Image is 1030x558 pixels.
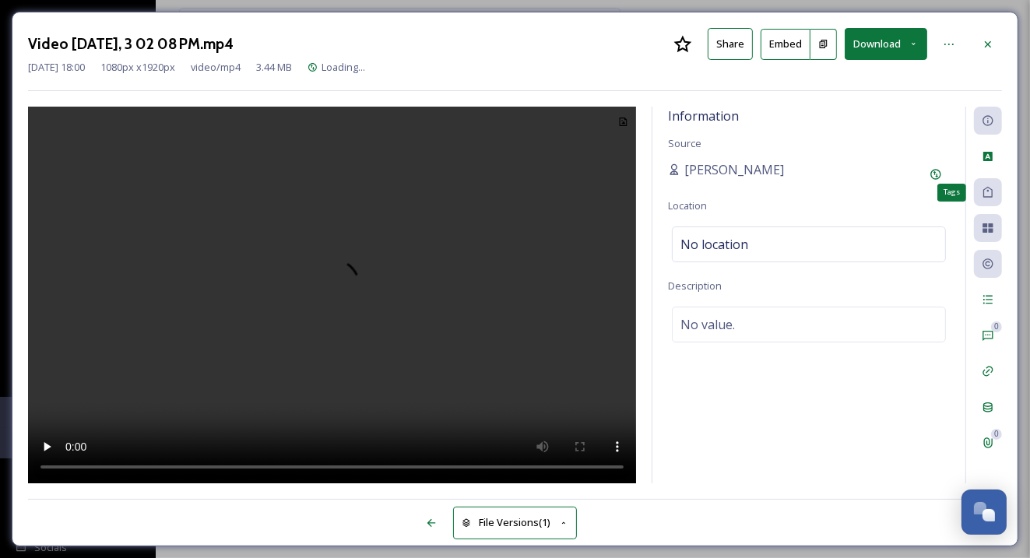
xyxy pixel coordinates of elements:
span: Location [668,198,707,212]
span: No location [680,235,748,254]
span: 3.44 MB [256,60,292,75]
button: Open Chat [961,490,1007,535]
span: Description [668,279,722,293]
button: Download [845,28,927,60]
span: video/mp4 [191,60,241,75]
div: 0 [991,429,1002,440]
span: No value. [680,315,735,334]
h3: Video [DATE], 3 02 08 PM.mp4 [28,33,234,55]
span: Loading... [322,60,365,74]
div: Tags [937,184,966,201]
button: Share [708,28,753,60]
span: [PERSON_NAME] [684,160,784,179]
div: 0 [991,321,1002,332]
button: Embed [761,29,810,60]
span: Information [668,107,739,125]
span: Source [668,136,701,150]
span: [DATE] 18:00 [28,60,85,75]
button: File Versions(1) [453,507,578,539]
span: 1080 px x 1920 px [100,60,175,75]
